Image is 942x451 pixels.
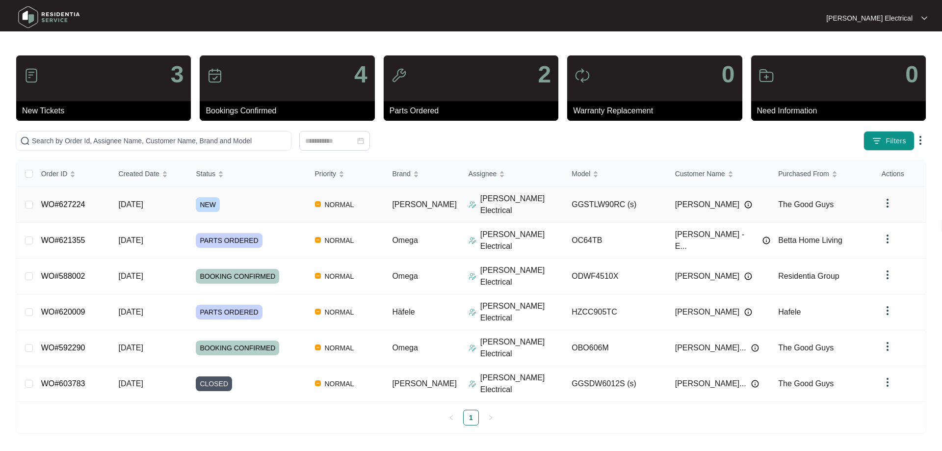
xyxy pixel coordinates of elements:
[315,380,321,386] img: Vercel Logo
[41,236,85,244] a: WO#621355
[315,345,321,350] img: Vercel Logo
[480,265,564,288] p: [PERSON_NAME] Electrical
[778,236,842,244] span: Betta Home Living
[488,415,494,421] span: right
[196,305,262,319] span: PARTS ORDERED
[915,134,926,146] img: dropdown arrow
[22,105,191,117] p: New Tickets
[483,410,498,425] li: Next Page
[321,378,358,390] span: NORMAL
[483,410,498,425] button: right
[759,68,774,83] img: icon
[207,68,223,83] img: icon
[882,341,893,352] img: dropdown arrow
[886,136,906,146] span: Filters
[882,233,893,245] img: dropdown arrow
[206,105,374,117] p: Bookings Confirmed
[751,344,759,352] img: Info icon
[744,272,752,280] img: Info icon
[675,168,725,179] span: Customer Name
[315,309,321,315] img: Vercel Logo
[444,410,459,425] li: Previous Page
[20,136,30,146] img: search-icon
[41,200,85,209] a: WO#627224
[863,131,915,151] button: filter iconFilters
[196,168,215,179] span: Status
[778,344,834,352] span: The Good Guys
[469,237,476,244] img: Assigner Icon
[315,168,337,179] span: Priority
[448,415,454,421] span: left
[469,201,476,209] img: Assigner Icon
[196,197,220,212] span: NEW
[872,136,882,146] img: filter icon
[778,379,834,388] span: The Good Guys
[480,193,564,216] p: [PERSON_NAME] Electrical
[564,223,667,259] td: OC64TB
[32,135,287,146] input: Search by Order Id, Assignee Name, Customer Name, Brand and Model
[392,272,418,280] span: Omega
[564,187,667,223] td: GGSTLW90RC (s)
[392,200,457,209] span: [PERSON_NAME]
[392,379,457,388] span: [PERSON_NAME]
[762,237,770,244] img: Info icon
[675,270,740,282] span: [PERSON_NAME]
[119,168,159,179] span: Created Date
[469,380,476,388] img: Assigner Icon
[111,161,188,187] th: Created Date
[480,300,564,324] p: [PERSON_NAME] Electrical
[119,200,143,209] span: [DATE]
[188,161,307,187] th: Status
[778,200,834,209] span: The Good Guys
[321,342,358,354] span: NORMAL
[390,105,558,117] p: Parts Ordered
[573,105,742,117] p: Warranty Replacement
[572,168,590,179] span: Model
[196,269,279,284] span: BOOKING CONFIRMED
[33,161,111,187] th: Order ID
[171,63,184,86] p: 3
[15,2,83,32] img: residentia service logo
[41,344,85,352] a: WO#592290
[461,161,564,187] th: Assignee
[321,235,358,246] span: NORMAL
[778,168,829,179] span: Purchased From
[392,344,418,352] span: Omega
[564,366,667,402] td: GGSDW6012S (s)
[722,63,735,86] p: 0
[882,197,893,209] img: dropdown arrow
[575,68,590,83] img: icon
[675,229,758,252] span: [PERSON_NAME] - E...
[315,237,321,243] img: Vercel Logo
[391,68,407,83] img: icon
[354,63,367,86] p: 4
[469,168,497,179] span: Assignee
[307,161,385,187] th: Priority
[564,259,667,294] td: ODWF4510X
[469,344,476,352] img: Assigner Icon
[119,379,143,388] span: [DATE]
[119,236,143,244] span: [DATE]
[41,168,68,179] span: Order ID
[778,308,801,316] span: Hafele
[392,308,415,316] span: Häfele
[874,161,925,187] th: Actions
[119,308,143,316] span: [DATE]
[778,272,839,280] span: Residentia Group
[321,199,358,211] span: NORMAL
[882,269,893,281] img: dropdown arrow
[744,308,752,316] img: Info icon
[770,161,874,187] th: Purchased From
[24,68,39,83] img: icon
[444,410,459,425] button: left
[921,16,927,21] img: dropdown arrow
[564,330,667,366] td: OBO606M
[384,161,460,187] th: Brand
[882,305,893,317] img: dropdown arrow
[469,272,476,280] img: Assigner Icon
[463,410,479,425] li: 1
[667,161,771,187] th: Customer Name
[480,229,564,252] p: [PERSON_NAME] Electrical
[744,201,752,209] img: Info icon
[392,236,418,244] span: Omega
